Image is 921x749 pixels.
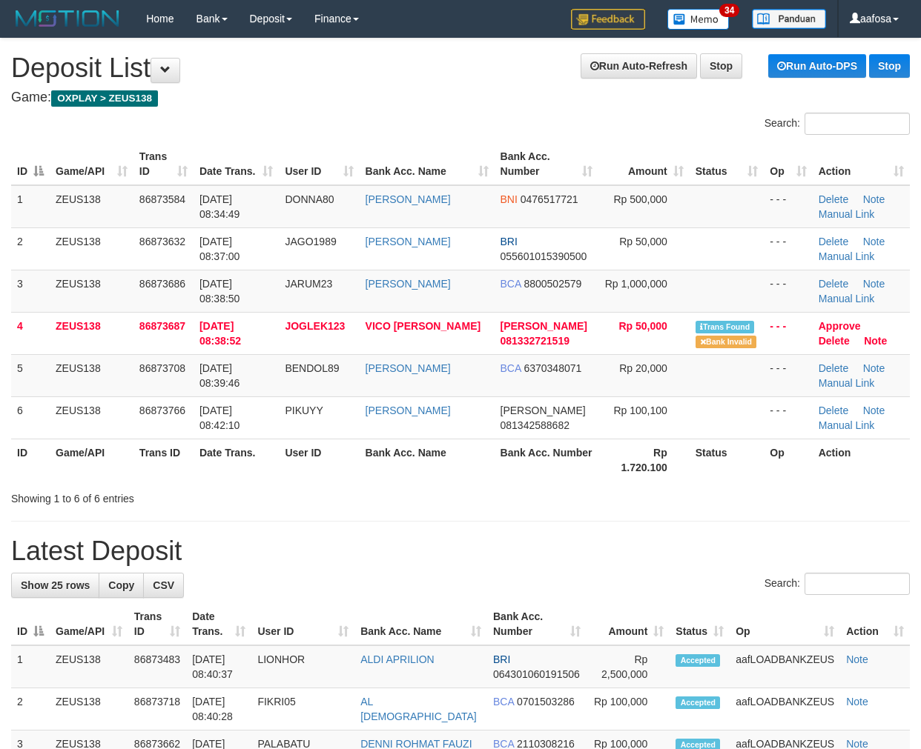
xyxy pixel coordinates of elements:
[501,405,586,416] span: [PERSON_NAME]
[581,53,697,79] a: Run Auto-Refresh
[11,439,50,481] th: ID
[863,278,885,290] a: Note
[285,236,336,247] span: JAGO1989
[690,439,765,481] th: Status
[864,335,887,347] a: Note
[819,278,848,290] a: Delete
[186,688,251,730] td: [DATE] 08:40:28
[819,193,848,205] a: Delete
[587,688,670,730] td: Rp 100,000
[764,227,812,270] td: - - -
[50,688,128,730] td: ZEUS138
[186,645,251,688] td: [DATE] 08:40:37
[493,668,580,680] span: Copy 064301060191506 to clipboard
[524,278,581,290] span: Copy 8800502579 to clipboard
[366,236,451,247] a: [PERSON_NAME]
[139,320,185,332] span: 86873687
[50,185,133,228] td: ZEUS138
[493,696,514,708] span: BCA
[619,362,667,374] span: Rp 20,000
[133,439,194,481] th: Trans ID
[139,362,185,374] span: 86873708
[360,653,435,665] a: ALDI APRILION
[618,320,667,332] span: Rp 50,000
[605,278,667,290] span: Rp 1,000,000
[613,405,667,416] span: Rp 100,100
[11,312,50,354] td: 4
[11,227,50,270] td: 2
[11,270,50,312] td: 3
[108,579,134,591] span: Copy
[619,236,667,247] span: Rp 50,000
[143,573,184,598] a: CSV
[869,54,910,78] a: Stop
[21,579,90,591] span: Show 25 rows
[598,439,689,481] th: Rp 1.720.100
[819,405,848,416] a: Delete
[194,439,280,481] th: Date Trans.
[696,321,755,333] span: Similar transaction found
[819,208,875,220] a: Manual Link
[139,405,185,416] span: 86873766
[819,293,875,304] a: Manual Link
[285,362,339,374] span: BENDOL89
[501,236,518,247] span: BRI
[11,90,910,105] h4: Game:
[199,193,240,220] span: [DATE] 08:34:49
[139,193,185,205] span: 86873584
[11,645,50,688] td: 1
[199,405,240,431] span: [DATE] 08:42:10
[501,320,587,332] span: [PERSON_NAME]
[863,362,885,374] a: Note
[11,396,50,439] td: 6
[495,439,599,481] th: Bank Acc. Number
[667,9,730,30] img: Button%20Memo.svg
[366,405,451,416] a: [PERSON_NAME]
[764,439,812,481] th: Op
[487,603,587,645] th: Bank Acc. Number: activate to sort column ascending
[700,53,742,79] a: Stop
[819,377,875,389] a: Manual Link
[285,320,345,332] span: JOGLEK123
[719,4,739,17] span: 34
[764,312,812,354] td: - - -
[360,696,477,722] a: AL [DEMOGRAPHIC_DATA]
[99,573,144,598] a: Copy
[805,573,910,595] input: Search:
[846,653,868,665] a: Note
[11,354,50,396] td: 5
[354,603,487,645] th: Bank Acc. Name: activate to sort column ascending
[819,320,861,332] a: Approve
[495,143,599,185] th: Bank Acc. Number: activate to sort column ascending
[730,688,840,730] td: aafLOADBANKZEUS
[517,696,575,708] span: Copy 0701503286 to clipboard
[153,579,174,591] span: CSV
[360,143,495,185] th: Bank Acc. Name: activate to sort column ascending
[819,236,848,247] a: Delete
[764,354,812,396] td: - - -
[11,143,50,185] th: ID: activate to sort column descending
[501,193,518,205] span: BNI
[285,278,332,290] span: JARUM23
[285,405,323,416] span: PIKUYY
[50,645,128,688] td: ZEUS138
[670,603,730,645] th: Status: activate to sort column ascending
[587,603,670,645] th: Amount: activate to sort column ascending
[493,653,510,665] span: BRI
[11,573,99,598] a: Show 25 rows
[613,193,667,205] span: Rp 500,000
[587,645,670,688] td: Rp 2,500,000
[199,362,240,389] span: [DATE] 08:39:46
[764,185,812,228] td: - - -
[524,362,581,374] span: Copy 6370348071 to clipboard
[676,654,720,667] span: Accepted
[50,439,133,481] th: Game/API
[366,320,481,332] a: VICO [PERSON_NAME]
[730,603,840,645] th: Op: activate to sort column ascending
[251,645,354,688] td: LIONHOR
[813,143,910,185] th: Action: activate to sort column ascending
[765,113,910,135] label: Search:
[696,336,756,348] span: Bank is not match
[501,419,570,431] span: Copy 081342588682 to clipboard
[50,143,133,185] th: Game/API: activate to sort column ascending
